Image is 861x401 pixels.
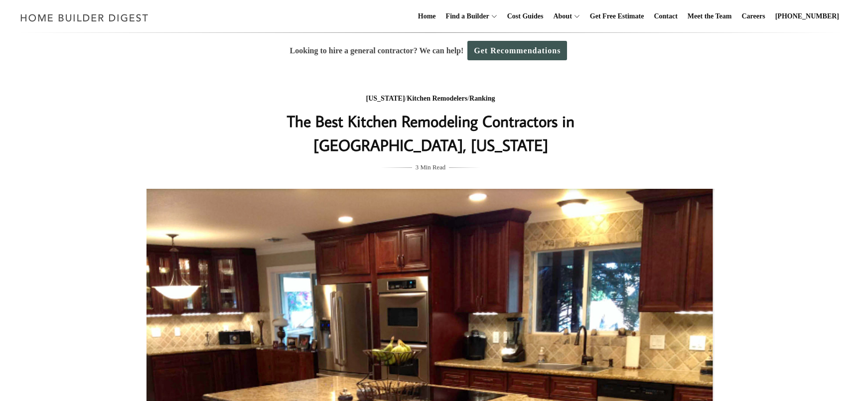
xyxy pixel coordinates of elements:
a: Meet the Team [684,0,736,32]
a: Get Free Estimate [586,0,648,32]
a: Home [414,0,440,32]
a: Cost Guides [503,0,548,32]
a: Get Recommendations [467,41,567,60]
a: Careers [738,0,769,32]
a: Ranking [469,95,495,102]
div: / / [232,93,629,105]
span: 3 Min Read [416,162,445,173]
a: Contact [650,0,681,32]
a: Find a Builder [442,0,489,32]
h1: The Best Kitchen Remodeling Contractors in [GEOGRAPHIC_DATA], [US_STATE] [232,109,629,157]
a: About [549,0,572,32]
a: [PHONE_NUMBER] [771,0,843,32]
img: Home Builder Digest [16,8,153,27]
a: Kitchen Remodelers [407,95,468,102]
a: [US_STATE] [366,95,405,102]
